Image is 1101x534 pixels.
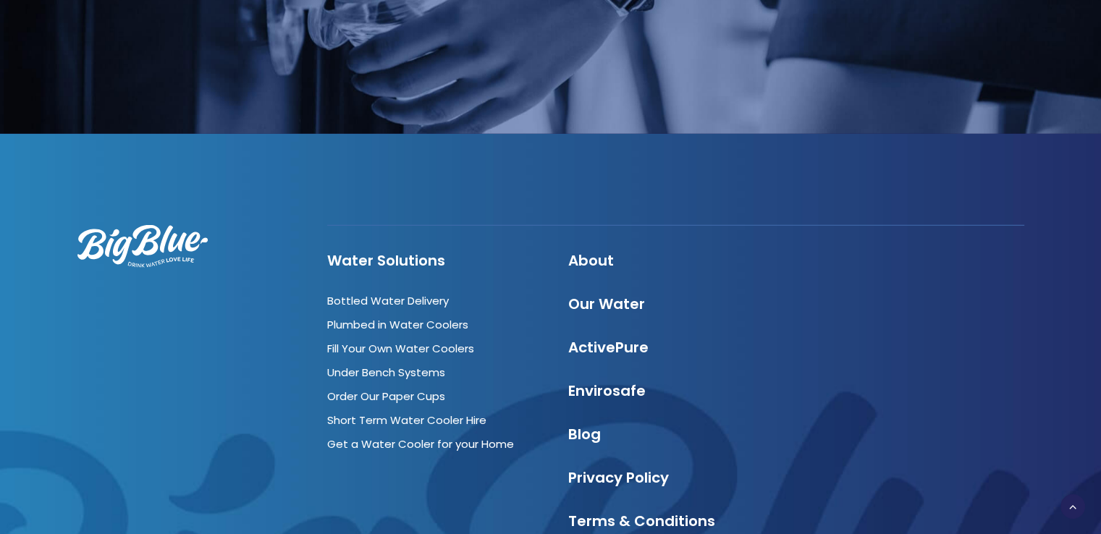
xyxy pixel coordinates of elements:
a: Get a Water Cooler for your Home [327,436,514,452]
a: Short Term Water Cooler Hire [327,412,486,428]
a: Envirosafe [568,381,646,401]
a: About [568,250,614,271]
a: Our Water [568,294,645,314]
a: Fill Your Own Water Coolers [327,341,474,356]
a: Plumbed in Water Coolers [327,317,468,332]
a: Privacy Policy [568,467,669,488]
a: Order Our Paper Cups [327,389,445,404]
a: Terms & Conditions [568,511,715,531]
h4: Water Solutions [327,252,542,269]
a: ActivePure [568,337,649,357]
a: Bottled Water Delivery [327,293,449,308]
a: Blog [568,424,601,444]
a: Under Bench Systems [327,365,445,380]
